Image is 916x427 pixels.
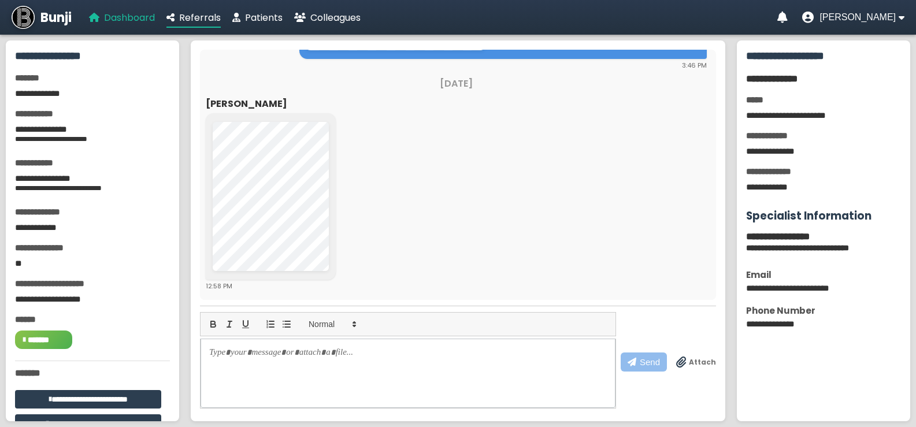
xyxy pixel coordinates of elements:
[179,11,221,24] span: Referrals
[621,352,667,372] button: Send
[640,357,660,367] span: Send
[819,12,896,23] span: [PERSON_NAME]
[206,281,232,291] span: 12:58 PM
[206,96,707,111] div: [PERSON_NAME]
[294,10,361,25] a: Colleagues
[205,317,221,331] button: bold
[676,357,716,368] label: Drag & drop files anywhere to attach
[310,11,361,24] span: Colleagues
[40,8,72,27] span: Bunji
[238,317,254,331] button: underline
[232,10,283,25] a: Patients
[682,61,707,70] span: 3:46 PM
[262,317,279,331] button: list: ordered
[89,10,155,25] a: Dashboard
[104,11,155,24] span: Dashboard
[802,12,904,23] button: User menu
[12,6,35,29] img: Bunji Dental Referral Management
[206,76,707,91] div: [DATE]
[746,304,901,317] div: Phone Number
[279,317,295,331] button: list: bullet
[746,268,901,281] div: Email
[12,6,72,29] a: Bunji
[689,357,716,367] span: Attach
[777,12,788,23] a: Notifications
[221,317,238,331] button: italic
[166,10,221,25] a: Referrals
[245,11,283,24] span: Patients
[746,207,901,224] h3: Specialist Information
